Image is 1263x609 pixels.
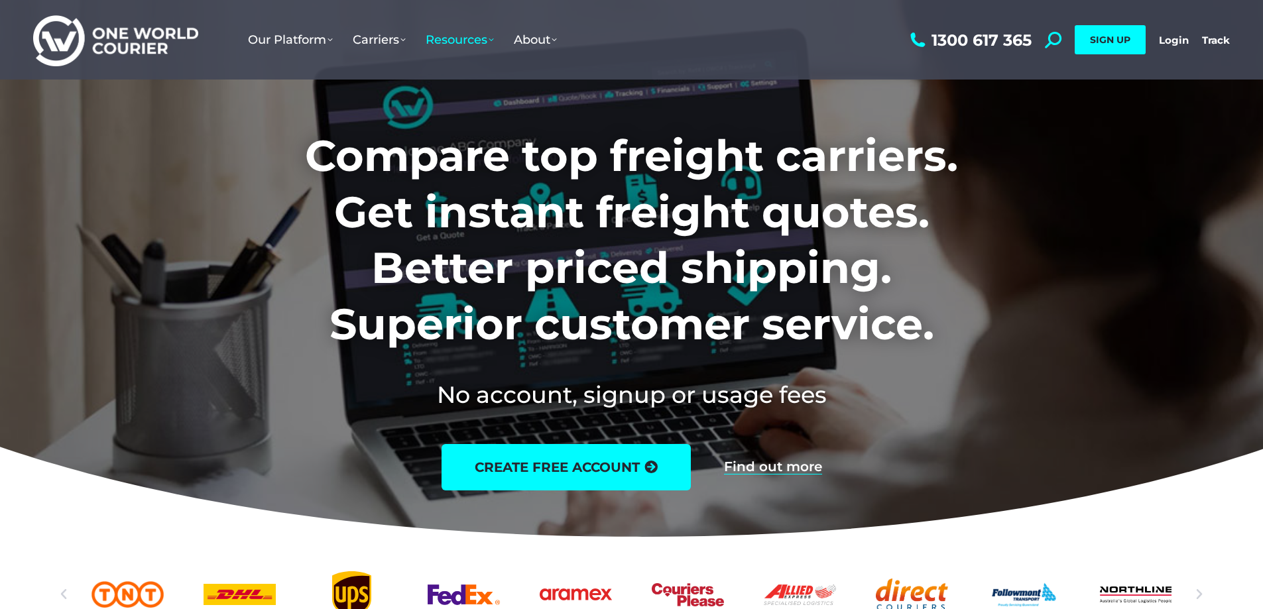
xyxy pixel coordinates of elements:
span: About [514,32,557,47]
span: Our Platform [248,32,333,47]
a: Resources [416,19,504,60]
a: About [504,19,567,60]
span: Carriers [353,32,406,47]
span: SIGN UP [1090,34,1130,46]
a: Login [1159,34,1189,46]
h1: Compare top freight carriers. Get instant freight quotes. Better priced shipping. Superior custom... [217,128,1046,352]
a: 1300 617 365 [907,32,1032,48]
a: Find out more [724,460,822,474]
a: SIGN UP [1075,25,1146,54]
h2: No account, signup or usage fees [217,378,1046,411]
img: One World Courier [33,13,198,67]
a: create free account [442,444,691,490]
span: Resources [426,32,494,47]
a: Our Platform [238,19,343,60]
a: Carriers [343,19,416,60]
a: Track [1202,34,1230,46]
